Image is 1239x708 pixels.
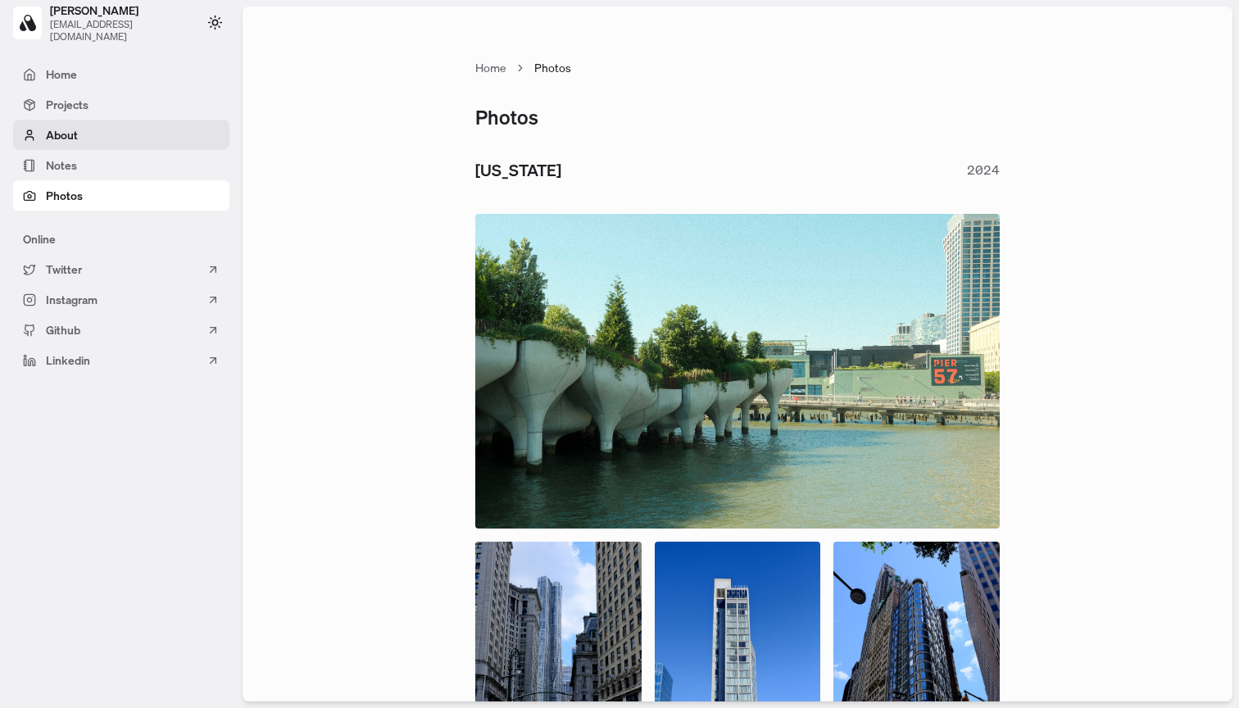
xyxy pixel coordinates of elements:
[46,96,88,113] span: Projects
[967,158,1000,181] p: 2024
[46,126,78,143] span: About
[475,59,506,76] a: Home
[13,315,229,345] a: Github
[46,261,82,278] span: Twitter
[13,345,229,375] a: Linkedin
[46,352,90,369] span: Linkedin
[13,3,201,43] a: [PERSON_NAME][EMAIL_ADDRESS][DOMAIN_NAME]
[46,187,83,204] span: Photos
[13,59,229,89] a: Home
[13,180,229,211] a: Photos
[475,214,1000,529] img: Mountains
[13,89,229,120] a: Projects
[13,254,229,284] a: Twitter
[475,102,1000,132] h1: Photos
[46,157,77,174] span: Notes
[475,59,1000,76] nav: breadcrumb
[50,18,190,43] span: [EMAIL_ADDRESS][DOMAIN_NAME]
[46,66,77,83] span: Home
[46,291,98,308] span: Instagram
[534,59,571,76] span: Photos
[50,3,190,18] span: [PERSON_NAME]
[13,224,229,254] div: Online
[13,150,229,180] a: Notes
[46,321,80,338] span: Github
[475,158,561,201] h2: [US_STATE]
[13,284,229,315] a: Instagram
[13,120,229,150] a: About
